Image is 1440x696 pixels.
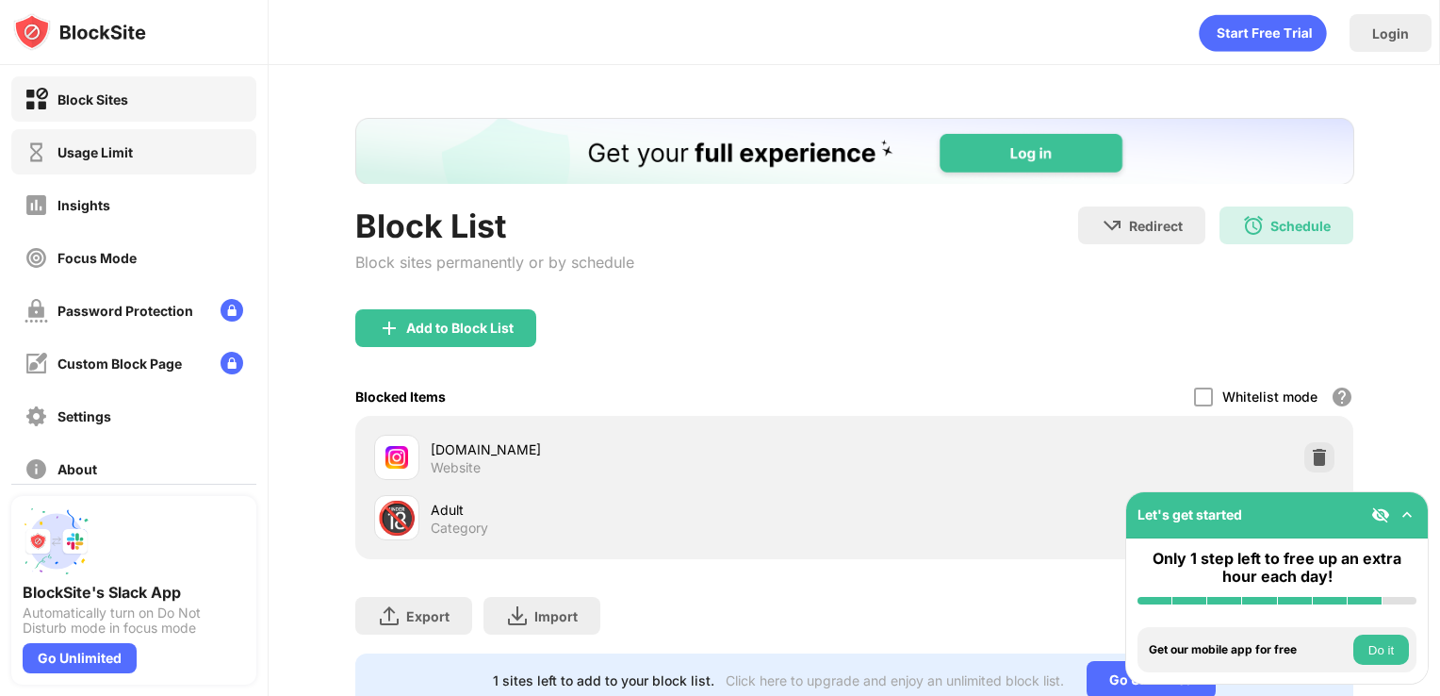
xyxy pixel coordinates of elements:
[23,643,137,673] div: Go Unlimited
[406,321,514,336] div: Add to Block List
[1372,25,1409,41] div: Login
[23,605,245,636] div: Automatically turn on Do Not Disturb mode in focus mode
[1222,389,1317,405] div: Whitelist mode
[431,459,481,476] div: Website
[25,405,48,428] img: settings-off.svg
[355,207,634,245] div: Block List
[23,507,90,575] img: push-slack.svg
[1129,218,1183,234] div: Redirect
[431,439,855,459] div: [DOMAIN_NAME]
[221,352,243,374] img: lock-menu.svg
[1149,643,1349,656] div: Get our mobile app for free
[431,520,488,537] div: Category
[1137,506,1242,522] div: Let's get started
[13,13,146,51] img: logo-blocksite.svg
[25,352,48,375] img: customize-block-page-off.svg
[1353,635,1409,665] button: Do it
[57,197,110,213] div: Insights
[355,118,1354,184] iframe: Banner
[1137,550,1416,586] div: Only 1 step left to free up an extra hour each day!
[221,299,243,322] img: lock-menu.svg
[726,672,1064,688] div: Click here to upgrade and enjoy an unlimited block list.
[25,299,48,323] img: password-protection-off.svg
[534,608,578,624] div: Import
[57,303,193,319] div: Password Protection
[25,88,48,111] img: block-on.svg
[431,500,855,520] div: Adult
[406,608,450,624] div: Export
[23,583,245,602] div: BlockSite's Slack App
[57,356,182,372] div: Custom Block Page
[25,193,48,217] img: insights-off.svg
[385,446,408,469] img: favicons
[57,408,111,424] div: Settings
[1398,505,1416,524] img: omni-setup-toggle.svg
[1371,505,1390,524] img: eye-not-visible.svg
[1199,14,1327,52] div: animation
[1270,218,1331,234] div: Schedule
[355,253,634,272] div: Block sites permanently or by schedule
[57,250,137,266] div: Focus Mode
[57,144,133,160] div: Usage Limit
[25,141,48,164] img: time-usage-off.svg
[493,672,714,688] div: 1 sites left to add to your block list.
[25,457,48,481] img: about-off.svg
[25,246,48,270] img: focus-off.svg
[355,389,446,405] div: Blocked Items
[57,461,97,477] div: About
[377,499,417,538] div: 🔞
[57,91,128,108] div: Block Sites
